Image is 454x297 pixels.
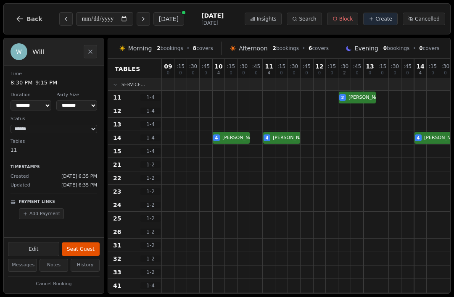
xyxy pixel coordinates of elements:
[416,63,424,69] span: 14
[441,64,449,69] span: : 30
[19,208,64,220] button: Add Payment
[140,255,161,262] span: 1 - 2
[268,71,270,75] span: 4
[140,202,161,208] span: 1 - 2
[375,16,392,22] span: Create
[193,45,213,52] span: covers
[177,64,185,69] span: : 15
[11,92,51,99] dt: Duration
[353,64,361,69] span: : 45
[309,45,312,51] span: 6
[403,13,445,25] button: Cancelled
[348,94,427,101] span: [PERSON_NAME] [PERSON_NAME]
[140,242,161,249] span: 1 - 2
[140,134,161,141] span: 1 - 4
[59,12,73,26] button: Previous day
[227,64,235,69] span: : 15
[32,47,79,56] h2: Will
[113,281,121,290] span: 41
[444,71,446,75] span: 0
[179,71,182,75] span: 0
[113,241,121,250] span: 31
[369,71,371,75] span: 0
[128,44,152,53] span: Morning
[8,279,100,289] button: Cancel Booking
[26,16,42,22] span: Back
[201,11,224,20] span: [DATE]
[11,71,97,78] dt: Time
[113,201,121,209] span: 24
[187,45,190,52] span: •
[343,71,346,75] span: 2
[293,71,295,75] span: 0
[61,173,97,180] span: [DATE] 6:35 PM
[391,64,399,69] span: : 30
[419,45,439,52] span: covers
[113,187,121,196] span: 23
[217,71,220,75] span: 4
[19,199,55,205] p: Payment Links
[419,45,422,51] span: 0
[201,20,224,26] span: [DATE]
[431,71,434,75] span: 0
[153,12,184,26] button: [DATE]
[193,45,196,51] span: 8
[11,138,97,145] dt: Tables
[242,71,245,75] span: 0
[62,242,100,256] button: Seat Guest
[366,63,374,69] span: 13
[363,13,398,25] button: Create
[429,64,437,69] span: : 15
[113,93,121,102] span: 11
[309,45,329,52] span: covers
[140,175,161,181] span: 1 - 2
[318,71,321,75] span: 0
[8,259,37,272] button: Messages
[11,79,97,87] dd: 8:30 PM – 9:15 PM
[11,116,97,123] dt: Status
[393,71,396,75] span: 0
[378,64,386,69] span: : 15
[113,147,121,155] span: 15
[113,134,121,142] span: 14
[302,45,305,52] span: •
[192,71,194,75] span: 0
[140,161,161,168] span: 1 - 2
[140,215,161,222] span: 1 - 2
[266,135,269,141] span: 4
[280,71,282,75] span: 0
[339,16,353,22] span: Block
[245,13,282,25] button: Insights
[240,64,248,69] span: : 30
[404,64,412,69] span: : 45
[137,12,150,26] button: Next day
[113,160,121,169] span: 21
[140,94,161,101] span: 1 - 4
[419,71,422,75] span: 4
[204,71,207,75] span: 0
[355,44,378,53] span: Evening
[56,92,97,99] dt: Party Size
[303,64,311,69] span: : 45
[11,182,30,189] span: Updated
[381,71,383,75] span: 0
[277,64,285,69] span: : 15
[140,121,161,128] span: 1 - 4
[61,182,97,189] span: [DATE] 6:35 PM
[273,45,299,52] span: bookings
[257,16,277,22] span: Insights
[328,64,336,69] span: : 15
[341,95,344,101] span: 2
[214,63,222,69] span: 10
[413,45,416,52] span: •
[140,188,161,195] span: 1 - 2
[140,108,161,114] span: 1 - 4
[417,135,420,141] span: 4
[11,164,97,170] p: Timestamps
[71,259,100,272] button: History
[287,13,322,25] button: Search
[121,81,145,88] span: Service...
[40,259,69,272] button: Notes
[140,282,161,289] span: 1 - 4
[327,13,358,25] button: Block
